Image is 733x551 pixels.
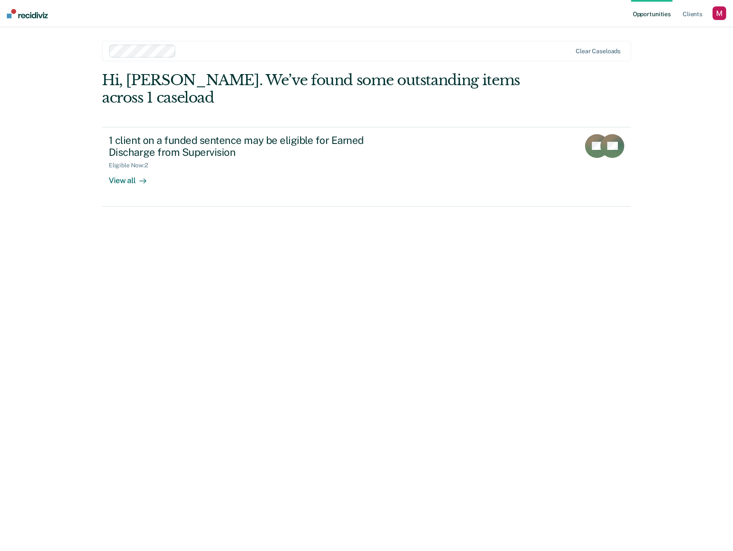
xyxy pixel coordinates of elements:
[109,134,408,159] div: 1 client on a funded sentence may be eligible for Earned Discharge from Supervision
[576,48,620,55] div: Clear caseloads
[109,162,155,169] div: Eligible Now : 2
[109,169,156,186] div: View all
[7,9,48,18] img: Recidiviz
[102,127,631,207] a: 1 client on a funded sentence may be eligible for Earned Discharge from SupervisionEligible Now:2...
[102,72,525,106] div: Hi, [PERSON_NAME]. We’ve found some outstanding items across 1 caseload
